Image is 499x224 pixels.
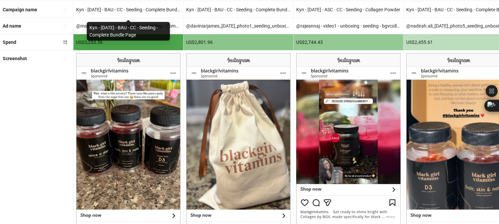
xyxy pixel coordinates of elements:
div: @msnadean - photo1 - unboxing - seeding - CompleteBundle - PDP [73,18,183,34]
span: sort-ascending [63,24,67,28]
div: Kyn - [DATE] - BAU - CC - Seeding - Complete Bundle Page [73,2,183,18]
div: US$2,744.43 [294,34,403,50]
b: Ad name [3,23,21,29]
div: @daviniarjames_[DATE]_photo1_seeding_unboxing_CompleteBundle_blackgirlvitamins.jpg [184,18,293,34]
div: Kyn - [DATE] - ASC - CC - Seeding - Collagen Powder [294,2,403,18]
b: Campaign name [3,7,37,12]
div: US$3,253.56 [73,34,183,50]
span: sort-descending [63,40,67,45]
div: US$2,801.96 [184,34,293,50]
b: Screenshot [3,56,27,61]
span: sort-ascending [63,56,67,61]
span: sort-ascending [63,7,67,12]
div: Kyn - [DATE] - BAU - CC - Seeding - Complete Bundle Page [184,2,293,18]
div: @rajeannaj - video1 - unboxing - seeding - bgvcollagenpowder - PDP [294,18,403,34]
b: Spend [3,40,16,45]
